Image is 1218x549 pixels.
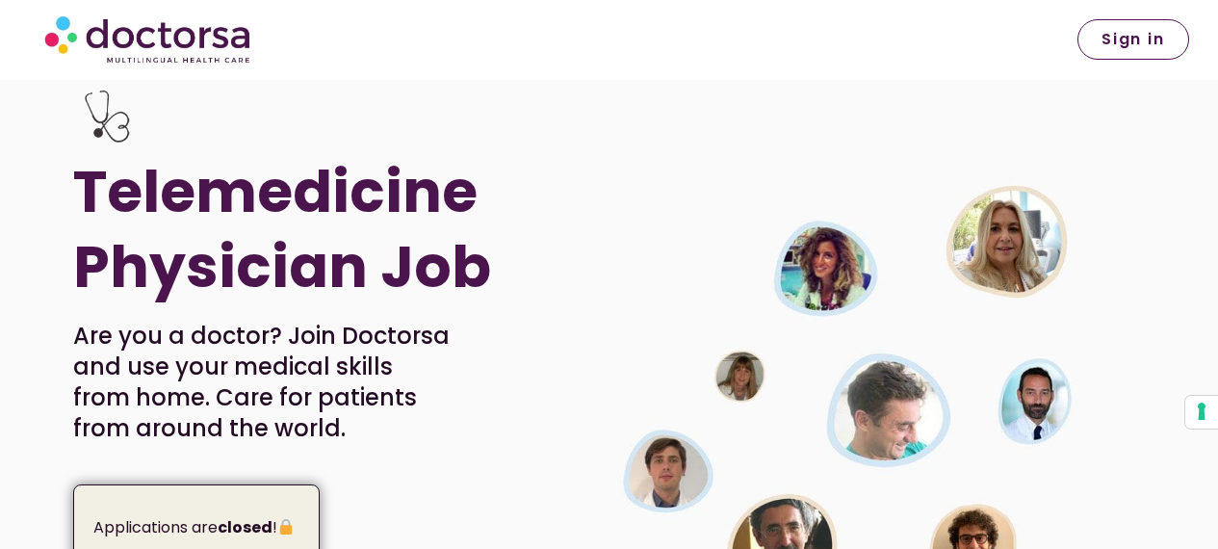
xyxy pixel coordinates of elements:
a: Sign in [1077,19,1189,60]
button: Your consent preferences for tracking technologies [1185,396,1218,429]
h1: Telemedicine Physician Job [73,154,505,304]
p: Applications are ! [93,514,305,541]
img: 🔒 [278,519,294,535]
p: Are you a doctor? Join Doctorsa and use your medical skills from home. Care for patients from aro... [73,321,452,444]
span: Sign in [1101,32,1165,47]
strong: closed [218,516,272,538]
